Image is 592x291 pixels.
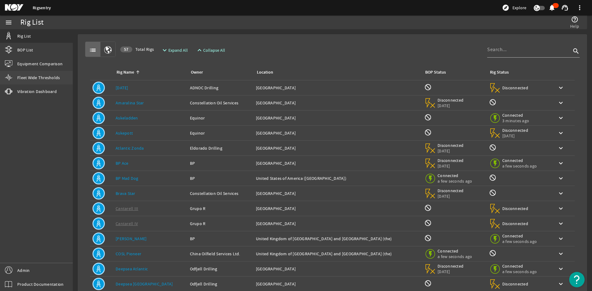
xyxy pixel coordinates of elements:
[190,281,251,287] div: Odfjell Drilling
[499,3,529,13] button: Explore
[17,267,30,273] span: Admin
[256,175,419,181] div: United States of America ([GEOGRAPHIC_DATA])
[257,69,273,76] div: Location
[190,220,251,227] div: Grupo R
[190,115,251,121] div: Equinor
[502,233,537,239] span: Connected
[256,100,419,106] div: [GEOGRAPHIC_DATA]
[424,114,432,121] mat-icon: BOP Monitoring not available for this rig
[116,266,148,272] a: Deepsea Atlantic
[256,251,419,257] div: United Kingdom of [GEOGRAPHIC_DATA] and [GEOGRAPHIC_DATA] (the)
[502,239,537,244] span: a few seconds ago
[490,69,509,76] div: Rig Status
[502,85,528,91] span: Disconnected
[557,235,565,242] mat-icon: keyboard_arrow_down
[548,4,556,11] mat-icon: notifications
[557,84,565,91] mat-icon: keyboard_arrow_down
[557,144,565,152] mat-icon: keyboard_arrow_down
[89,46,97,54] mat-icon: list
[557,250,565,257] mat-icon: keyboard_arrow_down
[116,221,138,226] a: Cantarell IV
[190,130,251,136] div: Equinor
[557,190,565,197] mat-icon: keyboard_arrow_down
[161,46,166,54] mat-icon: expand_more
[502,163,537,169] span: a few seconds ago
[569,272,585,287] button: Open Resource Center
[489,249,496,257] mat-icon: Rig Monitoring not available for this rig
[424,129,432,136] mat-icon: BOP Monitoring not available for this rig
[512,5,526,11] span: Explore
[487,46,571,53] input: Search...
[193,45,228,56] button: Collapse All
[190,236,251,242] div: BP
[438,148,464,154] span: [DATE]
[116,145,144,151] a: Atlantic Zonda
[17,61,63,67] span: Equipment Comparison
[256,130,419,136] div: [GEOGRAPHIC_DATA]
[424,219,432,227] mat-icon: BOP Monitoring not available for this rig
[425,69,446,76] div: BOP Status
[120,46,154,52] span: Total Rigs
[256,236,419,242] div: United Kingdom of [GEOGRAPHIC_DATA] and [GEOGRAPHIC_DATA] (the)
[190,190,251,196] div: Constellation Oil Services
[438,163,464,169] span: [DATE]
[557,265,565,273] mat-icon: keyboard_arrow_down
[572,47,580,55] i: search
[190,175,251,181] div: BP
[438,254,472,259] span: a few seconds ago
[502,281,528,287] span: Disconnected
[489,144,496,151] mat-icon: Rig Monitoring not available for this rig
[502,112,529,118] span: Connected
[557,175,565,182] mat-icon: keyboard_arrow_down
[438,143,464,148] span: Disconnected
[557,99,565,107] mat-icon: keyboard_arrow_down
[256,145,419,151] div: [GEOGRAPHIC_DATA]
[158,45,190,56] button: Expand All
[5,19,12,26] mat-icon: menu
[116,281,173,287] a: Deepsea [GEOGRAPHIC_DATA]
[117,69,134,76] div: Rig Name
[502,158,537,163] span: Connected
[116,69,183,76] div: Rig Name
[502,206,528,211] span: Disconnected
[256,69,417,76] div: Location
[557,129,565,137] mat-icon: keyboard_arrow_down
[256,85,419,91] div: [GEOGRAPHIC_DATA]
[190,100,251,106] div: Constellation Oil Services
[438,188,464,193] span: Disconnected
[424,234,432,242] mat-icon: BOP Monitoring not available for this rig
[190,160,251,166] div: BP
[116,100,144,106] a: Amaralina Star
[190,266,251,272] div: Odfjell Drilling
[438,248,472,254] span: Connected
[438,269,464,274] span: [DATE]
[557,220,565,227] mat-icon: keyboard_arrow_down
[502,118,529,123] span: 3 minutes ago
[17,33,31,39] span: Rig List
[116,236,146,241] a: [PERSON_NAME]
[557,280,565,288] mat-icon: keyboard_arrow_down
[438,97,464,103] span: Disconnected
[502,269,537,274] span: a few seconds ago
[438,103,464,108] span: [DATE]
[256,281,419,287] div: [GEOGRAPHIC_DATA]
[438,158,464,163] span: Disconnected
[116,115,138,121] a: Askeladden
[190,145,251,151] div: Eldorado Drilling
[438,263,464,269] span: Disconnected
[424,83,432,91] mat-icon: BOP Monitoring not available for this rig
[20,19,43,26] div: Rig List
[116,130,133,136] a: Askepott
[424,204,432,212] mat-icon: BOP Monitoring not available for this rig
[17,88,57,95] span: Vibration Dashboard
[424,280,432,287] mat-icon: BOP Monitoring not available for this rig
[17,75,60,81] span: Fleet Wide Thresholds
[120,46,132,52] div: 57
[190,69,249,76] div: Owner
[17,281,64,287] span: Product Documentation
[489,189,496,196] mat-icon: Rig Monitoring not available for this rig
[116,176,138,181] a: BP Mad Dog
[438,193,464,199] span: [DATE]
[256,190,419,196] div: [GEOGRAPHIC_DATA]
[557,114,565,122] mat-icon: keyboard_arrow_down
